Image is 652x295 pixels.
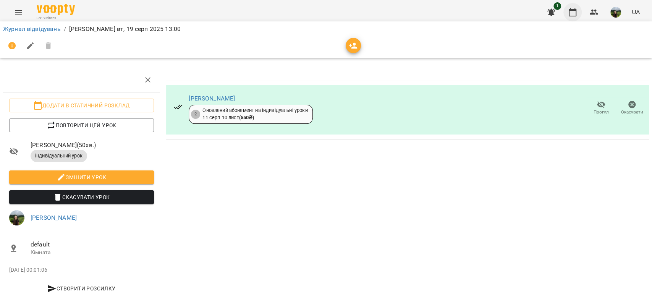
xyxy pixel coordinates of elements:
[69,24,181,34] p: [PERSON_NAME] вт, 19 серп 2025 13:00
[31,240,154,249] span: default
[3,25,61,32] a: Журнал відвідувань
[3,24,649,34] nav: breadcrumb
[9,3,28,21] button: Menu
[621,109,643,115] span: Скасувати
[616,97,647,119] button: Скасувати
[31,249,154,256] p: Кімната
[629,5,643,19] button: UA
[191,110,200,119] div: 2
[610,7,621,18] img: f82d801fe2835fc35205c9494f1794bc.JPG
[64,24,66,34] li: /
[189,95,235,102] a: [PERSON_NAME]
[553,2,561,10] span: 1
[202,107,307,121] div: Оновлений абонемент на індивідуальні уроки 11 серп - 10 лист
[31,141,154,150] span: [PERSON_NAME] ( 50 хв. )
[9,170,154,184] button: Змінити урок
[239,115,254,120] b: ( 550 ₴ )
[15,193,148,202] span: Скасувати Урок
[9,118,154,132] button: Повторити цей урок
[12,284,151,293] span: Створити розсилку
[9,210,24,225] img: f82d801fe2835fc35205c9494f1794bc.JPG
[31,152,87,159] span: індивідуальний урок
[15,121,148,130] span: Повторити цей урок
[586,97,616,119] button: Прогул
[37,4,75,15] img: Voopty Logo
[15,101,148,110] span: Додати в статичний розклад
[632,8,640,16] span: UA
[31,214,77,221] a: [PERSON_NAME]
[9,190,154,204] button: Скасувати Урок
[9,266,154,274] p: [DATE] 00:01:06
[594,109,609,115] span: Прогул
[15,173,148,182] span: Змінити урок
[37,16,75,21] span: For Business
[9,99,154,112] button: Додати в статичний розклад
